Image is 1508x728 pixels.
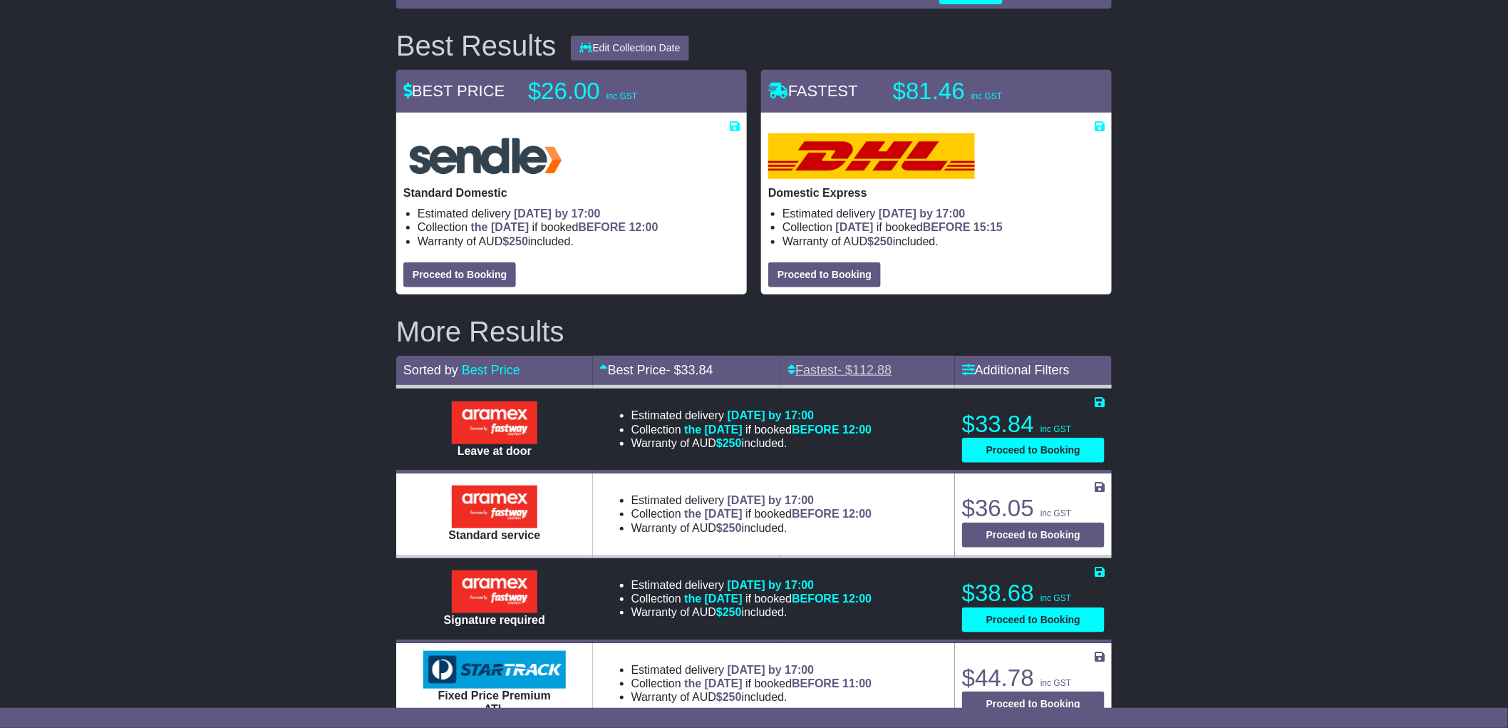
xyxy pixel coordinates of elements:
[666,363,713,377] span: - $
[716,522,742,534] span: $
[1040,593,1071,603] span: inc GST
[783,207,1105,220] li: Estimated delivery
[684,508,742,520] span: the [DATE]
[418,235,740,248] li: Warranty of AUD included.
[403,186,740,200] p: Standard Domestic
[389,30,564,61] div: Best Results
[723,691,742,703] span: 250
[728,494,815,506] span: [DATE] by 17:00
[723,522,742,534] span: 250
[684,677,872,689] span: if booked
[867,235,893,247] span: $
[962,523,1105,548] button: Proceed to Booking
[792,508,840,520] span: BEFORE
[403,82,505,100] span: BEST PRICE
[423,651,566,689] img: StarTrack: Fixed Price Premium ATL
[631,493,872,507] li: Estimated delivery
[452,570,537,613] img: Aramex: Signature required
[874,235,893,247] span: 250
[837,363,892,377] span: - $
[631,578,872,592] li: Estimated delivery
[444,614,545,626] span: Signature required
[571,36,690,61] button: Edit Collection Date
[684,593,872,605] span: if booked
[452,401,537,444] img: Aramex: Leave at door
[716,437,742,449] span: $
[631,521,872,535] li: Warranty of AUD included.
[600,363,713,377] a: Best Price- $33.84
[681,363,713,377] span: 33.84
[842,593,872,605] span: 12:00
[768,186,1105,200] p: Domestic Express
[962,438,1105,463] button: Proceed to Booking
[768,262,881,287] button: Proceed to Booking
[509,235,528,247] span: 250
[962,410,1105,439] p: $33.84
[1040,508,1071,518] span: inc GST
[728,579,815,591] span: [DATE] by 17:00
[403,133,568,179] img: Sendle: Standard Domestic
[842,424,872,436] span: 12:00
[448,529,540,541] span: Standard service
[502,235,528,247] span: $
[893,77,1071,106] p: $81.46
[923,221,971,233] span: BEFORE
[974,221,1003,233] span: 15:15
[879,207,966,220] span: [DATE] by 17:00
[962,579,1105,607] p: $38.68
[471,221,529,233] span: the [DATE]
[631,663,872,677] li: Estimated delivery
[971,91,1002,101] span: inc GST
[852,363,892,377] span: 112.88
[514,207,601,220] span: [DATE] by 17:00
[631,605,872,619] li: Warranty of AUD included.
[418,207,740,220] li: Estimated delivery
[792,593,840,605] span: BEFORE
[716,691,742,703] span: $
[684,677,742,689] span: the [DATE]
[462,363,520,377] a: Best Price
[403,262,516,287] button: Proceed to Booking
[684,508,872,520] span: if booked
[792,677,840,689] span: BEFORE
[783,220,1105,234] li: Collection
[723,606,742,618] span: 250
[684,424,742,436] span: the [DATE]
[631,677,872,690] li: Collection
[836,221,1003,233] span: if booked
[962,494,1105,523] p: $36.05
[631,423,872,436] li: Collection
[471,221,659,233] span: if booked
[1040,678,1071,688] span: inc GST
[631,690,872,704] li: Warranty of AUD included.
[716,606,742,618] span: $
[728,409,815,421] span: [DATE] by 17:00
[631,436,872,450] li: Warranty of AUD included.
[629,221,659,233] span: 12:00
[458,445,532,457] span: Leave at door
[684,593,742,605] span: the [DATE]
[783,235,1105,248] li: Warranty of AUD included.
[403,363,458,377] span: Sorted by
[836,221,874,233] span: [DATE]
[768,133,975,179] img: DHL: Domestic Express
[842,508,872,520] span: 12:00
[962,692,1105,717] button: Proceed to Booking
[452,486,537,528] img: Aramex: Standard service
[438,689,551,715] span: Fixed Price Premium ATL
[396,316,1112,347] h2: More Results
[631,409,872,422] li: Estimated delivery
[631,507,872,521] li: Collection
[792,424,840,436] span: BEFORE
[962,664,1105,692] p: $44.78
[787,363,892,377] a: Fastest- $112.88
[684,424,872,436] span: if booked
[418,220,740,234] li: Collection
[606,91,637,101] span: inc GST
[1040,424,1071,434] span: inc GST
[728,664,815,676] span: [DATE] by 17:00
[842,677,872,689] span: 11:00
[579,221,626,233] span: BEFORE
[962,607,1105,632] button: Proceed to Booking
[528,77,706,106] p: $26.00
